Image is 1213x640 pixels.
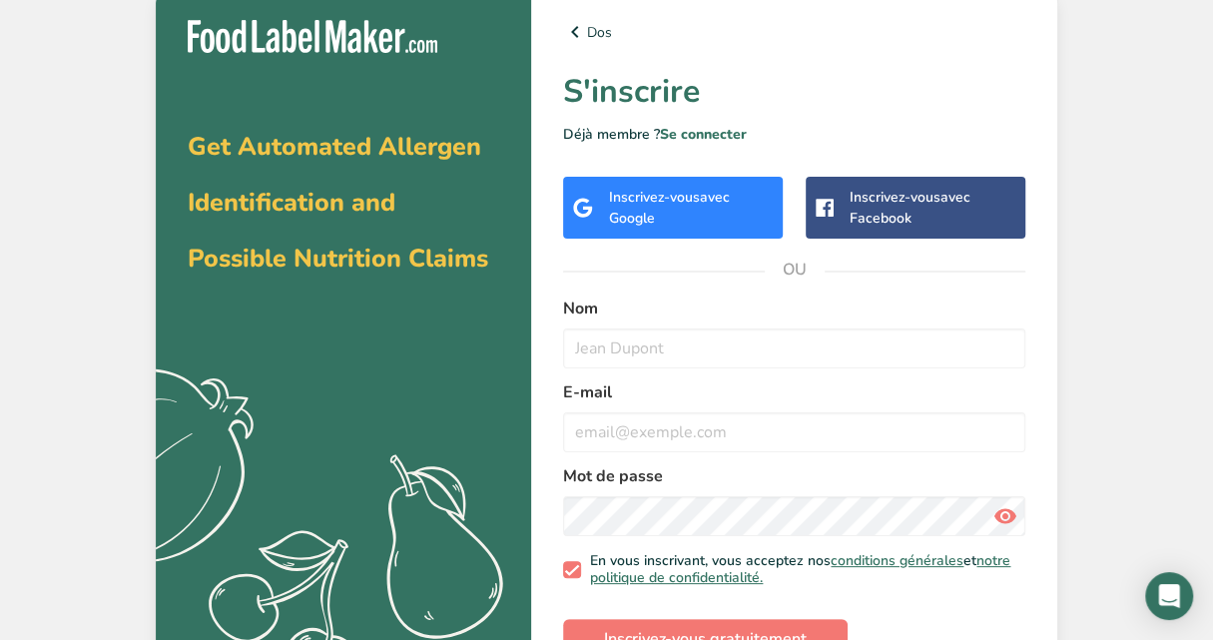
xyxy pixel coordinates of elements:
font: En vous inscrivant, vous acceptez nos [590,551,831,570]
font: et [963,551,976,570]
a: Se connecter [660,125,747,144]
a: notre politique de confidentialité. [590,551,1010,588]
font: Inscrivez-vous [609,188,700,207]
img: Étiqueteuse alimentaire [188,20,437,53]
font: OU [783,259,807,281]
font: S'inscrire [563,70,700,113]
font: Déjà membre ? [563,125,660,144]
font: E-mail [563,381,612,403]
a: conditions générales [831,551,963,570]
a: Dos [563,20,1025,44]
font: Dos [587,23,612,42]
font: Nom [563,298,598,320]
font: Inscrivez-vous [850,188,940,207]
div: Ouvrir Intercom Messenger [1145,572,1193,620]
input: Jean Dupont [563,328,1025,368]
span: Get Automated Allergen Identification and Possible Nutrition Claims [188,130,488,276]
font: Mot de passe [563,465,663,487]
input: email@exemple.com [563,412,1025,452]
